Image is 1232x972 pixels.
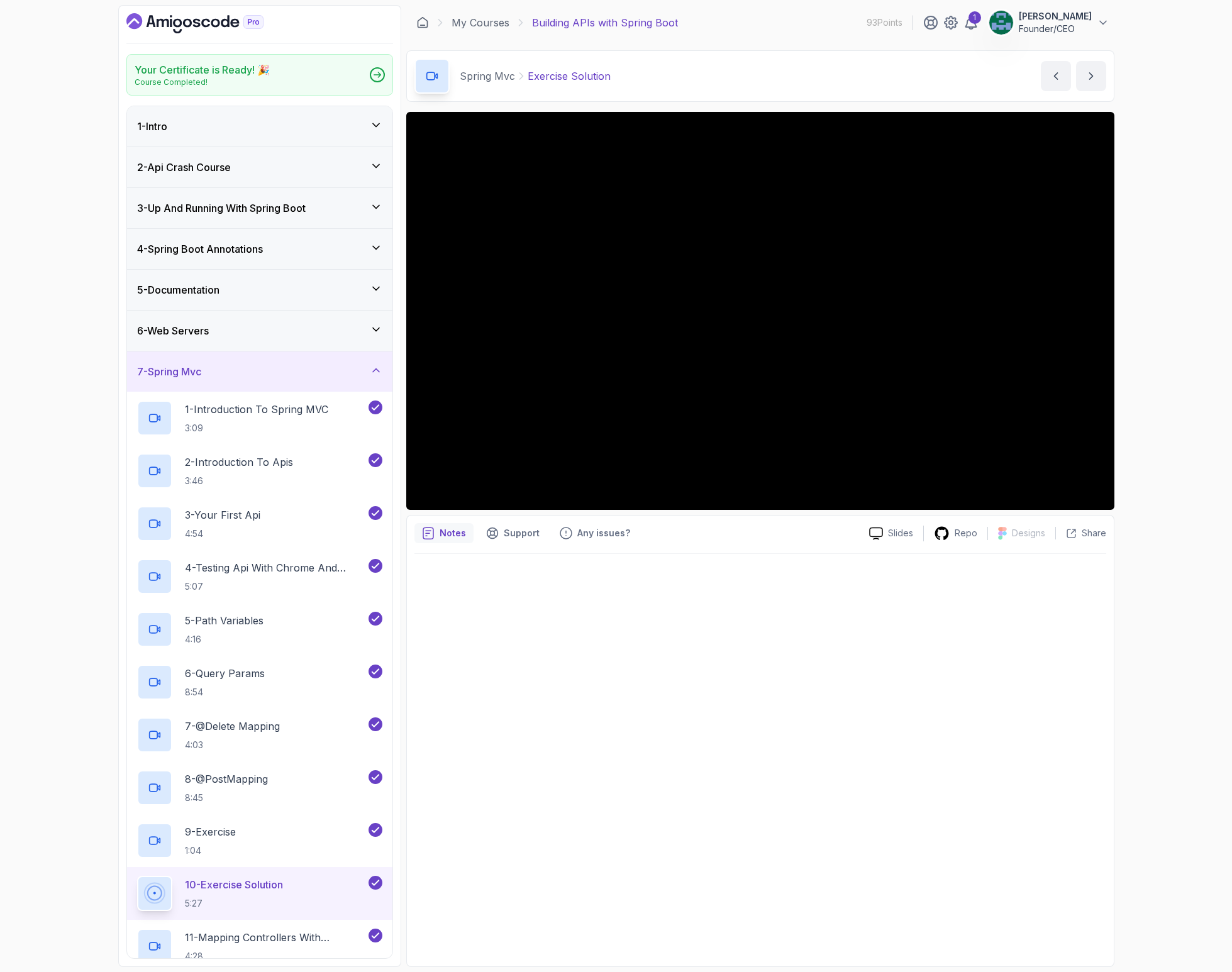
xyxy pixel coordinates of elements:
h3: 7 - Spring Mvc [137,364,201,379]
button: 4-Testing Api With Chrome And Intellij5:07 [137,559,382,594]
p: Notes [440,527,466,539]
h3: 1 - Intro [137,119,167,134]
p: Designs [1012,527,1045,539]
button: 1-Intro [127,106,392,146]
a: Dashboard [416,16,429,29]
button: 9-Exercise1:04 [137,823,382,858]
p: 4:03 [185,739,280,751]
p: Building APIs with Spring Boot [532,15,678,30]
button: 3-Your First Api4:54 [137,506,382,541]
h3: 5 - Documentation [137,282,219,297]
p: 3:46 [185,475,293,487]
a: Your Certificate is Ready! 🎉Course Completed! [126,54,393,96]
p: 6 - Query Params [185,666,265,681]
p: Founder/CEO [1019,23,1092,35]
a: Slides [859,527,923,540]
button: Support button [479,523,547,543]
button: 1-Introduction To Spring MVC3:09 [137,400,382,436]
h2: Your Certificate is Ready! 🎉 [135,62,270,77]
p: 4:54 [185,527,260,540]
p: 4:28 [185,950,366,963]
button: 10-Exercise Solution5:27 [137,876,382,911]
h3: 6 - Web Servers [137,323,209,338]
p: 4:16 [185,633,264,646]
p: Slides [888,527,913,539]
button: 8-@PostMapping8:45 [137,770,382,805]
button: user profile image[PERSON_NAME]Founder/CEO [989,10,1109,35]
p: 9 - Exercise [185,824,236,839]
p: 5:07 [185,580,366,593]
button: Feedback button [552,523,638,543]
p: 11 - Mapping Controllers With @Requestmapping [185,930,366,945]
button: notes button [414,523,474,543]
p: 5 - Path Variables [185,613,264,628]
button: 5-Documentation [127,270,392,310]
p: 5:27 [185,897,283,910]
button: 2-Introduction To Apis3:46 [137,453,382,489]
button: 2-Api Crash Course [127,147,392,187]
a: Repo [924,526,987,541]
button: previous content [1041,61,1071,91]
p: Spring Mvc [460,69,515,84]
p: 93 Points [867,16,902,29]
button: 6-Query Params8:54 [137,665,382,700]
button: 3-Up And Running With Spring Boot [127,188,392,228]
button: 4-Spring Boot Annotations [127,229,392,269]
p: Share [1082,527,1106,539]
p: 8:54 [185,686,265,699]
img: user profile image [989,11,1013,35]
p: Exercise Solution [528,69,611,84]
p: Any issues? [577,527,630,539]
p: 3:09 [185,422,328,434]
p: 1:04 [185,844,236,857]
button: 6-Web Servers [127,311,392,351]
button: 11-Mapping Controllers With @Requestmapping4:28 [137,929,382,964]
button: 7-@Delete Mapping4:03 [137,717,382,753]
button: next content [1076,61,1106,91]
button: 7-Spring Mvc [127,351,392,392]
p: 8 - @PostMapping [185,771,268,787]
p: 10 - Exercise Solution [185,877,283,892]
p: 2 - Introduction To Apis [185,455,293,470]
p: Course Completed! [135,77,270,87]
div: 1 [968,11,981,24]
p: Support [504,527,540,539]
button: Share [1055,527,1106,539]
p: 3 - Your First Api [185,507,260,522]
p: 1 - Introduction To Spring MVC [185,402,328,417]
h3: 4 - Spring Boot Annotations [137,241,263,257]
iframe: 10 - Exercise Solution [406,112,1114,510]
a: 1 [963,15,979,30]
h3: 3 - Up And Running With Spring Boot [137,201,306,216]
a: My Courses [452,15,509,30]
h3: 2 - Api Crash Course [137,160,231,175]
a: Dashboard [126,13,292,33]
button: 5-Path Variables4:16 [137,612,382,647]
p: 8:45 [185,792,268,804]
p: Repo [955,527,977,539]
p: 4 - Testing Api With Chrome And Intellij [185,560,366,575]
p: 7 - @Delete Mapping [185,719,280,734]
p: [PERSON_NAME] [1019,10,1092,23]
